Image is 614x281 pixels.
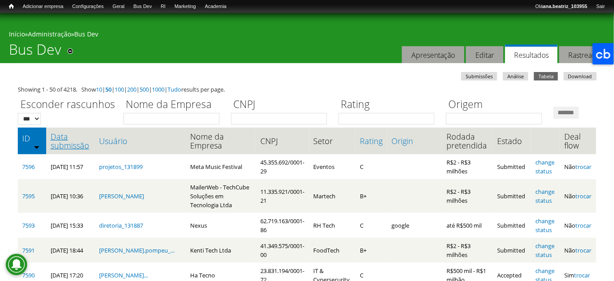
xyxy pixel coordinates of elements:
td: B+ [355,179,387,213]
td: Eventos [309,154,355,179]
a: Apresentação [402,46,464,64]
label: Nome da Empresa [124,97,225,113]
strong: ana.beatriz_103955 [543,4,587,9]
td: Não [560,238,596,263]
a: 100 [115,85,124,93]
label: Esconder rascunhos [18,97,118,113]
th: Setor [309,128,355,154]
a: Configurações [68,2,108,11]
td: R$2 - R$3 milhões [442,154,493,179]
a: trocar [575,192,591,200]
a: Origin [391,136,438,145]
a: change status [535,188,554,205]
th: Rodada pretendida [442,128,493,154]
td: Meta Music Festival [186,154,256,179]
a: diretoria_131887 [99,221,143,229]
td: MailerWeb - TechCube Soluções em Tecnologia Ltda [186,179,256,213]
th: Estado [493,128,531,154]
a: change status [535,217,554,234]
td: Não [560,179,596,213]
td: Submitted [493,154,531,179]
a: projetos_131899 [99,163,143,171]
a: Submissões [461,72,497,80]
a: Data submissão [51,132,90,150]
a: RI [156,2,170,11]
td: 41.349.575/0001-00 [256,238,309,263]
td: [DATE] 18:44 [46,238,95,263]
label: Origem [446,97,548,113]
a: 7593 [22,221,35,229]
td: Submitted [493,238,531,263]
a: ID [22,134,42,143]
a: Início [9,30,25,38]
a: Tabela [534,72,558,80]
label: CNPJ [231,97,333,113]
a: trocar [574,271,590,279]
a: Oláana.beatriz_103955 [531,2,592,11]
span: Início [9,3,14,9]
td: Kenti Tech Ltda [186,238,256,263]
a: change status [535,158,554,175]
a: 50 [105,85,112,93]
div: » » [9,30,605,41]
th: Deal flow [560,128,596,154]
td: até R$500 mil [442,213,493,238]
td: Martech [309,179,355,213]
a: Sair [592,2,610,11]
td: C [355,213,387,238]
td: Nexus [186,213,256,238]
a: Bus Dev [129,2,156,11]
div: Showing 1 - 50 of 4218. Show | | | | | | results per page. [18,85,596,94]
a: trocar [575,163,591,171]
a: Usuário [99,136,182,145]
a: 200 [127,85,136,93]
td: R$2 - R$3 milhões [442,179,493,213]
a: 1000 [152,85,164,93]
td: B+ [355,238,387,263]
a: Análise [503,72,528,80]
a: 7590 [22,271,35,279]
a: 500 [140,85,149,93]
td: Não [560,154,596,179]
td: google [387,213,442,238]
td: FoodTech [309,238,355,263]
img: ordem crescente [34,144,40,150]
a: Administração [28,30,71,38]
td: 45.355.692/0001-29 [256,154,309,179]
a: Download [564,72,597,80]
td: R$2 - R$3 milhões [442,238,493,263]
a: [PERSON_NAME]... [99,271,148,279]
a: 10 [96,85,102,93]
h1: Bus Dev [9,41,61,63]
td: Submitted [493,179,531,213]
td: [DATE] 10:36 [46,179,95,213]
td: 62.719.163/0001-86 [256,213,309,238]
a: trocar [575,221,591,229]
td: Não [560,213,596,238]
a: Geral [108,2,129,11]
a: [PERSON_NAME] [99,192,144,200]
a: Adicionar empresa [18,2,68,11]
a: change status [535,242,554,259]
a: Início [4,2,18,11]
td: [DATE] 15:33 [46,213,95,238]
a: 7591 [22,246,35,254]
td: [DATE] 11:57 [46,154,95,179]
a: [PERSON_NAME].pompeu_... [99,246,175,254]
a: Academia [200,2,231,11]
a: trocar [575,246,591,254]
a: 7596 [22,163,35,171]
td: 11.335.921/0001-21 [256,179,309,213]
a: Editar [466,46,503,64]
a: Marketing [170,2,200,11]
a: Rating [360,136,383,145]
a: Tudo [167,85,181,93]
label: Rating [339,97,440,113]
a: 7595 [22,192,35,200]
td: Submitted [493,213,531,238]
a: Bus Dev [74,30,98,38]
a: Rastrear [559,46,604,64]
th: CNPJ [256,128,309,154]
td: C [355,154,387,179]
a: Resultados [505,44,558,64]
